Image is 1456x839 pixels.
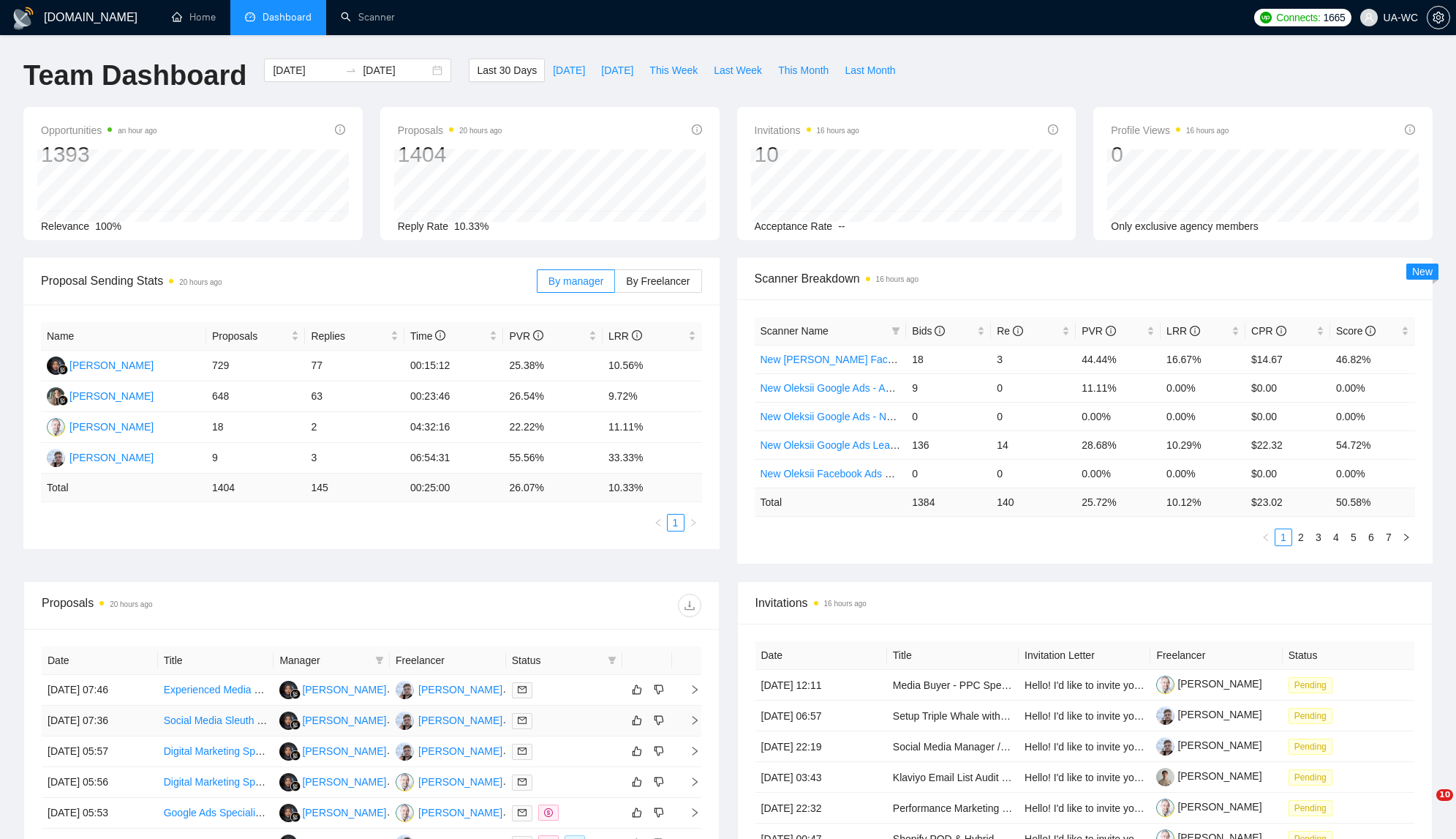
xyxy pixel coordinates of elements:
span: like [632,776,642,788]
span: filter [891,327,900,335]
time: 20 hours ago [179,278,222,286]
a: [PERSON_NAME] [1156,770,1261,782]
a: [PERSON_NAME] [1156,739,1261,751]
span: info-circle [335,124,345,135]
div: [PERSON_NAME] [302,682,386,698]
button: like [628,773,646,791]
th: Name [41,322,206,351]
div: [PERSON_NAME] [418,682,502,698]
span: Proposal Sending Stats [41,272,537,290]
span: Proposals [212,328,289,344]
li: 5 [1345,529,1362,546]
td: 0.00% [1330,402,1415,430]
td: 26.07 % [503,474,603,502]
td: 0 [991,459,1076,488]
th: Replies [305,322,404,351]
td: Total [41,474,206,502]
h1: Team Dashboard [23,59,246,93]
span: Connects: [1276,10,1320,26]
img: c1AccpU0r5eTAMyEJsuISipwjq7qb2Kar6-KqnmSvKGuvk5qEoKhuKfg-uT9402ECS [1156,706,1174,725]
td: 50.58 % [1330,488,1415,516]
span: like [632,715,642,726]
a: [PERSON_NAME] [1156,678,1261,690]
td: $0.00 [1245,459,1330,488]
a: AZ[PERSON_NAME] [279,683,386,695]
a: Experienced Media Buyer for Meta Ads in CPG Niche (Supplements / Electrolytes) [164,684,537,696]
td: 63 [305,381,404,412]
td: 04:32:16 [404,412,504,443]
span: New [1412,266,1433,277]
span: filter [889,320,903,342]
div: [PERSON_NAME] [302,774,386,790]
span: Replies [311,328,388,344]
td: 44.44% [1076,345,1161,373]
div: [PERSON_NAME] [302,805,386,821]
span: right [1402,533,1411,542]
a: AZ[PERSON_NAME] [47,359,154,370]
a: Social Media Manager / Grower [893,741,1037,753]
span: like [632,684,642,696]
a: [PERSON_NAME] [1156,801,1261,813]
a: New [PERSON_NAME] Facebook Ads - Rest of the World [761,354,1024,365]
span: mail [518,747,527,756]
span: filter [375,656,384,665]
span: Pending [1289,708,1332,724]
li: 7 [1380,529,1397,546]
td: 22.22% [503,412,603,443]
img: gigradar-bm.png [290,720,301,730]
li: 4 [1327,529,1345,546]
li: 1 [1275,529,1292,546]
td: $14.67 [1245,345,1330,373]
span: Proposals [398,122,502,139]
span: CPR [1251,325,1286,337]
td: 0.00% [1330,459,1415,488]
img: c1-Ow9aLcblqxt-YoFKzxHgGnqRasFAsWW5KzfFKq3aDEBdJ9EVDXstja2V5Hd90t7 [1156,799,1174,817]
span: like [632,745,642,757]
span: Pending [1289,739,1332,755]
img: gigradar-bm.png [290,750,301,761]
td: 0.00% [1161,373,1245,402]
td: 10.12 % [1161,488,1245,516]
button: dislike [650,712,668,729]
td: 06:54:31 [404,443,504,474]
span: Reply Rate [398,220,448,232]
span: Relevance [41,220,89,232]
td: $0.00 [1245,402,1330,430]
img: gigradar-bm.png [290,781,301,791]
span: dislike [654,684,664,696]
span: info-circle [632,330,642,340]
td: 10.33 % [603,474,702,502]
span: Last Month [845,62,895,78]
div: [PERSON_NAME] [69,419,154,435]
a: [PERSON_NAME] [1156,709,1261,720]
img: c1-Ow9aLcblqxt-YoFKzxHgGnqRasFAsWW5KzfFKq3aDEBdJ9EVDXstja2V5Hd90t7 [1156,676,1174,694]
span: This Month [778,62,829,78]
a: Setup Triple Whale with Shopify, Meta & Google Ads + Custom Expense Integration [893,710,1272,722]
span: Invitations [755,594,1415,612]
td: 77 [305,351,404,381]
a: OC[PERSON_NAME] [396,775,502,787]
img: IG [47,449,65,467]
a: New Oleksii Google Ads Leads - [GEOGRAPHIC_DATA]|[GEOGRAPHIC_DATA] [761,439,1126,451]
a: Pending [1289,802,1338,813]
div: [PERSON_NAME] [418,743,502,759]
button: [DATE] [545,59,593,82]
img: AZ [279,712,298,730]
a: IG[PERSON_NAME] [396,683,502,695]
span: Re [997,325,1023,337]
span: info-circle [1013,326,1023,336]
a: 1 [1275,529,1291,545]
td: 11.11% [1076,373,1161,402]
span: Scanner Breakdown [755,269,1416,288]
td: 18 [906,345,991,373]
td: 1384 [906,488,991,516]
span: 100% [95,220,121,232]
time: an hour ago [118,127,156,135]
td: 145 [305,474,404,502]
a: AZ[PERSON_NAME] [279,745,386,756]
img: OC [396,804,414,822]
img: OC [396,773,414,791]
td: 729 [206,351,306,381]
button: [DATE] [593,59,641,82]
span: like [632,807,642,819]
